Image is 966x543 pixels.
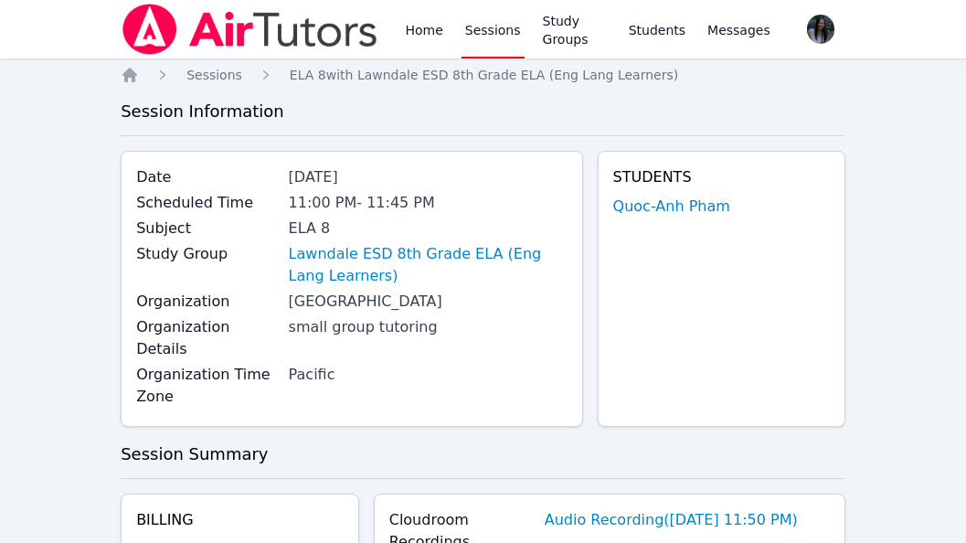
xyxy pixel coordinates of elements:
a: Quoc-Anh Pham [613,196,730,218]
img: Air Tutors [121,4,379,55]
label: Subject [136,218,277,240]
a: Sessions [186,66,242,84]
h3: Session Summary [121,442,845,467]
label: Organization Time Zone [136,364,277,408]
span: Messages [707,21,770,39]
nav: Breadcrumb [121,66,845,84]
label: Date [136,166,277,188]
span: ELA 8 with Lawndale ESD 8th Grade ELA (Eng Lang Learners) [290,68,678,82]
h4: Students [613,166,830,188]
div: Pacific [289,364,568,386]
div: [GEOGRAPHIC_DATA] [289,291,568,313]
div: small group tutoring [289,316,568,338]
h3: Session Information [121,99,845,124]
div: ELA 8 [289,218,568,240]
h4: Billing [136,509,344,531]
span: Sessions [186,68,242,82]
label: Study Group [136,243,277,265]
a: ELA 8with Lawndale ESD 8th Grade ELA (Eng Lang Learners) [290,66,678,84]
label: Organization [136,291,277,313]
div: 11:00 PM - 11:45 PM [289,192,568,214]
div: [DATE] [289,166,568,188]
label: Scheduled Time [136,192,277,214]
label: Organization Details [136,316,277,360]
a: Audio Recording([DATE] 11:50 PM) [545,509,798,531]
a: Lawndale ESD 8th Grade ELA (Eng Lang Learners) [289,243,568,287]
